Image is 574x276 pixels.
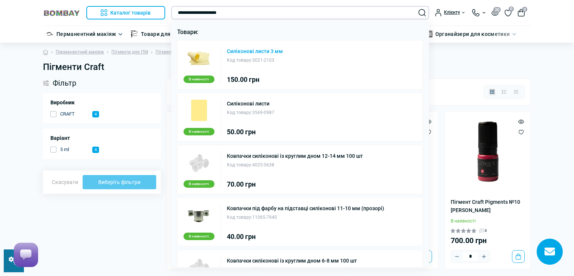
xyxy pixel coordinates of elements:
[227,58,252,63] span: Код товару:
[227,129,274,135] div: 50.00 грн
[493,7,501,12] span: 20
[227,101,269,106] a: Силіконові листи
[183,76,215,83] div: В наявності
[130,30,138,38] img: Товари для тату
[227,57,283,64] div: 3021-2103
[419,9,426,16] button: Search
[56,30,116,38] a: Перманентний макіяж
[227,153,363,159] a: Ковпачки силіконові із круглим дном 12-14 мм 100 шт
[227,49,283,54] a: Силіконові листи 3 мм
[183,180,215,188] div: В наявності
[183,128,215,135] div: В наявності
[187,99,210,122] img: Силіконові листи
[227,206,384,211] a: Ковпачки під фарбу на підставці силіконові 11-10 мм (прозорі)
[227,162,252,168] span: Код товару:
[187,151,210,174] img: Ковпачки силіконові із круглим дном 12-14 мм 100 шт
[227,215,252,220] span: Код товару:
[227,233,384,240] div: 40.00 грн
[227,109,274,116] div: 3569-0987
[86,6,165,19] button: Каталог товарів
[227,267,252,272] span: Код товару:
[183,233,215,240] div: В наявності
[227,110,252,115] span: Код товару:
[46,30,53,38] img: Перманентний макіяж
[227,162,363,169] div: 4025-5638
[227,258,357,263] a: Ковпачки силіконові із круглим дном 6-8 мм 100 шт
[141,30,183,38] a: Товари для тату
[504,9,512,17] a: 0
[43,9,80,16] img: BOMBAY
[435,30,510,38] a: Органайзери для косметики
[227,181,363,188] div: 70.00 грн
[522,7,527,12] span: 0
[187,203,210,227] img: Ковпачки під фарбу на підставці силіконові 11-10 мм (прозорі)
[227,266,357,273] div: 3991-2284
[177,27,423,37] p: Товари:
[187,46,210,70] img: Силіконові листи 3 мм
[227,214,384,221] div: 11065-7940
[509,6,514,12] span: 0
[227,76,283,83] div: 150.00 грн
[518,9,525,16] button: 0
[491,9,499,16] button: 20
